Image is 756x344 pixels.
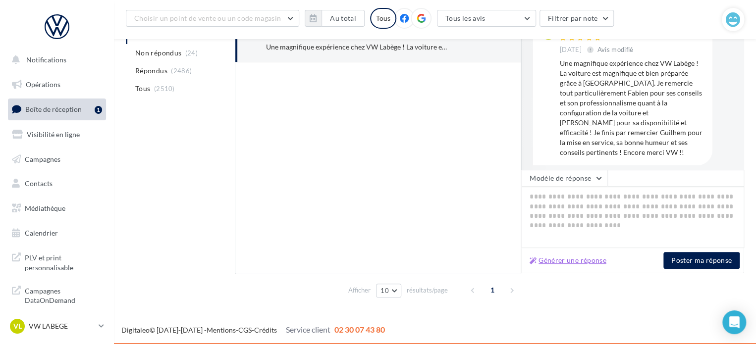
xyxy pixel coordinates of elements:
[8,317,106,336] a: VL VW LABEGE
[154,85,175,93] span: (2510)
[560,58,704,157] div: Une magnifique expérience chez VW Labège ! La voiture est magnifique et bien préparée grâce à [GE...
[6,98,108,120] a: Boîte de réception1
[121,326,385,334] span: © [DATE]-[DATE] - - -
[6,280,108,309] a: Campagnes DataOnDemand
[722,310,746,334] div: Open Intercom Messenger
[238,326,252,334] a: CGS
[25,229,58,237] span: Calendrier
[597,46,634,53] span: Avis modifié
[266,42,448,52] div: Une magnifique expérience chez VW Labège ! La voiture est magnifique et bien préparée grâce à [GE...
[135,48,181,58] span: Non répondus
[207,326,236,334] a: Mentions
[185,49,198,57] span: (24)
[254,326,277,334] a: Crédits
[560,46,582,54] span: [DATE]
[407,286,448,295] span: résultats/page
[286,325,330,334] span: Service client
[305,10,365,27] button: Au total
[334,325,385,334] span: 02 30 07 43 80
[25,105,82,113] span: Boîte de réception
[663,252,740,269] button: Poster ma réponse
[95,106,102,114] div: 1
[6,223,108,244] a: Calendrier
[6,74,108,95] a: Opérations
[29,321,95,331] p: VW LABEGE
[135,66,167,76] span: Répondus
[6,149,108,170] a: Campagnes
[348,286,371,295] span: Afficher
[25,284,102,305] span: Campagnes DataOnDemand
[6,124,108,145] a: Visibilité en ligne
[322,10,365,27] button: Au total
[25,204,65,212] span: Médiathèque
[26,55,66,64] span: Notifications
[6,247,108,276] a: PLV et print personnalisable
[25,179,53,188] span: Contacts
[521,170,607,187] button: Modèle de réponse
[6,49,104,70] button: Notifications
[13,321,22,331] span: VL
[485,282,500,298] span: 1
[126,10,299,27] button: Choisir un point de vente ou un code magasin
[540,10,614,27] button: Filtrer par note
[25,251,102,272] span: PLV et print personnalisable
[25,154,60,163] span: Campagnes
[27,130,80,139] span: Visibilité en ligne
[6,173,108,194] a: Contacts
[121,326,150,334] a: Digitaleo
[26,80,60,89] span: Opérations
[376,284,401,297] button: 10
[445,14,486,22] span: Tous les avis
[6,198,108,219] a: Médiathèque
[437,10,536,27] button: Tous les avis
[134,14,281,22] span: Choisir un point de vente ou un code magasin
[135,84,150,94] span: Tous
[370,8,396,29] div: Tous
[171,67,192,75] span: (2486)
[526,254,610,266] button: Générer une réponse
[380,287,389,295] span: 10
